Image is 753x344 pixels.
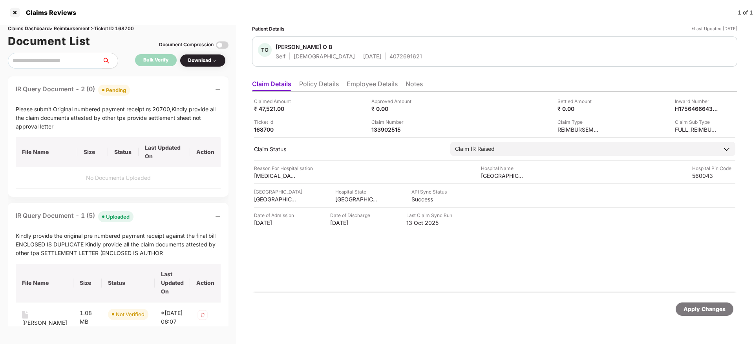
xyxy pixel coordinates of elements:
div: ₹ 0.00 [557,105,601,112]
div: Bulk Verify [143,56,168,64]
td: No Documents Uploaded [16,167,221,189]
div: *Last Updated [DATE] [691,25,737,33]
th: Last Updated On [139,137,190,167]
div: Claim Type [557,118,601,126]
div: Kindly provide the original pre numbered payment receipt against the final bill ENCLOSED IS DUPLI... [16,232,221,257]
th: File Name [16,137,77,167]
div: [DATE] [254,219,297,226]
h1: Document List [8,33,90,50]
div: Hospital Name [481,165,524,172]
div: Date of Discharge [330,212,373,219]
img: svg+xml;base64,PHN2ZyBpZD0iRHJvcGRvd24tMzJ4MzIiIHhtbG5zPSJodHRwOi8vd3d3LnczLm9yZy8yMDAwL3N2ZyIgd2... [211,58,217,64]
th: Action [190,264,221,302]
span: minus [215,214,221,219]
div: FULL_REIMBURSEMENT [675,126,718,133]
th: Size [73,264,102,302]
div: Claimed Amount [254,98,297,105]
div: Apply Changes [684,305,726,313]
div: Success [411,196,447,203]
div: Ticket Id [254,118,297,126]
div: Claim Number [371,118,415,126]
div: 133902515 [371,126,415,133]
div: Download [188,57,217,64]
div: IR Query Document - 2 (0) [16,84,130,96]
div: H175646664381593130 [675,105,718,112]
th: Status [102,264,155,302]
div: 560043 [692,172,735,179]
div: Hospital Pin Code [692,165,735,172]
th: Last Updated On [155,264,190,302]
div: Patient Details [252,25,285,33]
li: Policy Details [299,80,339,91]
img: svg+xml;base64,PHN2ZyB4bWxucz0iaHR0cDovL3d3dy53My5vcmcvMjAwMC9zdmciIHdpZHRoPSIzMiIgaGVpZ2h0PSIzMi... [196,309,209,321]
img: downArrowIcon [723,145,731,153]
button: search [102,53,118,69]
div: Settled Amount [557,98,601,105]
div: Self [276,53,285,60]
img: svg+xml;base64,PHN2ZyB4bWxucz0iaHR0cDovL3d3dy53My5vcmcvMjAwMC9zdmciIHdpZHRoPSIxNiIgaGVpZ2h0PSIyMC... [22,311,28,319]
div: ₹ 0.00 [371,105,415,112]
div: Last Claim Sync Run [406,212,452,219]
div: Date of Admission [254,212,297,219]
div: 168700 [254,126,297,133]
div: [MEDICAL_DATA] [254,172,297,179]
div: Reason For Hospitalisation [254,165,313,172]
li: Employee Details [347,80,398,91]
div: Claim Status [254,145,442,153]
div: Uploaded [106,213,130,221]
span: search [102,58,118,64]
th: Size [77,137,108,167]
div: [DATE] [363,53,381,60]
div: Pending [106,86,126,94]
img: svg+xml;base64,PHN2ZyBpZD0iVG9nZ2xlLTMyeDMyIiB4bWxucz0iaHR0cDovL3d3dy53My5vcmcvMjAwMC9zdmciIHdpZH... [216,39,228,51]
div: [DEMOGRAPHIC_DATA] [294,53,355,60]
div: API Sync Status [411,188,447,196]
div: [GEOGRAPHIC_DATA] [254,196,297,203]
div: 1.08 MB [80,309,95,326]
div: Claim IR Raised [455,145,495,153]
div: Approved Amount [371,98,415,105]
div: 4072691621 [389,53,422,60]
div: TO [258,43,272,57]
div: Please submit Original numbered payment receipt rs 20700,Kindly provide all the claim documents a... [16,105,221,131]
div: [GEOGRAPHIC_DATA] [254,188,302,196]
div: Claims Reviews [21,9,76,16]
div: [PERSON_NAME] O B [276,43,332,51]
li: Notes [406,80,423,91]
div: [PERSON_NAME] Claim.pdf [22,319,67,336]
div: 13 Oct 2025 [406,219,452,226]
div: Not Verified [116,310,144,318]
th: File Name [16,264,73,302]
div: Claims Dashboard > Reimbursement > Ticket ID 168700 [8,25,228,33]
li: Claim Details [252,80,291,91]
span: minus [215,87,221,92]
div: 1 of 1 [738,8,753,17]
div: Inward Number [675,98,718,105]
div: Claim Sub Type [675,118,718,126]
th: Action [190,137,221,167]
div: IR Query Document - 1 (5) [16,211,133,222]
div: ₹ 47,521.00 [254,105,297,112]
div: REIMBURSEMENT [557,126,601,133]
th: Status [108,137,139,167]
div: [GEOGRAPHIC_DATA] [481,172,524,179]
div: [GEOGRAPHIC_DATA] [335,196,378,203]
div: *[DATE] 06:07 pm [161,309,184,335]
div: Document Compression [159,41,214,49]
div: [DATE] [330,219,373,226]
div: Hospital State [335,188,378,196]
